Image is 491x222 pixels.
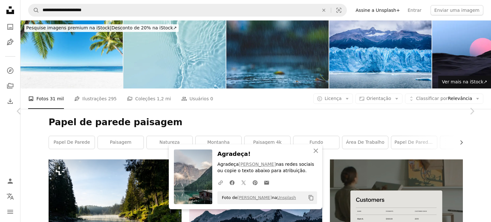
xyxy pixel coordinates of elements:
[217,161,317,174] p: Agradeça nas redes sociais ou copie o texto abaixo para atribuição.
[245,136,290,149] a: Paisagem 4k
[431,5,483,15] button: Enviar uma imagem
[416,96,448,101] span: Classificar por
[239,162,276,167] a: [PERSON_NAME]
[49,136,95,149] a: papel de parede
[324,96,341,101] span: Licença
[317,4,331,16] button: Limpar
[20,20,183,36] a: Pesquise imagens premium na iStock|Desconto de 20% na iStock↗
[293,136,339,149] a: fundo
[416,96,472,102] span: Relevância
[26,25,112,30] span: Pesquise imagens premium na iStock |
[355,94,402,104] button: Orientação
[28,4,39,16] button: Pesquise na Unsplash
[217,149,317,159] h3: Agradeça!
[440,136,486,149] a: céu
[313,94,353,104] button: Licença
[249,176,261,189] a: Compartilhar no Pinterest
[108,95,117,102] span: 295
[49,117,463,128] h1: Papel de parede paisagem
[367,96,391,101] span: Orientação
[127,88,171,109] a: Coleções 1,2 mi
[147,136,192,149] a: natureza
[74,88,117,109] a: Ilustrações 295
[4,80,17,92] a: Coleções
[20,20,123,88] img: Palmeiras e fundo de praia tropical
[4,205,17,218] button: Menu
[453,80,491,142] a: Próximo
[49,201,182,206] a: um corpo de água cercado por árvores em um dia ensolarado
[391,136,437,149] a: papel de parede da natureza
[226,176,238,189] a: Compartilhar no Facebook
[456,136,463,149] button: rolar lista para a direita
[277,195,296,200] a: Unsplash
[261,176,272,189] a: Compartilhar por e-mail
[219,193,296,203] span: Foto de na
[196,136,241,149] a: montanha
[405,94,483,104] button: Classificar porRelevância
[306,192,316,203] button: Copiar para a área de transferência
[404,5,425,15] a: Entrar
[226,20,329,88] img: Gotas de chuva no asfalto. Chuva. Tempo chuvoso. Aguaceiro
[331,4,347,16] button: Pesquisa visual
[438,76,491,88] a: Ver mais na iStock↗
[123,20,226,88] img: abstract blue green water wave, natural swirl pattern texture, background photography
[4,64,17,77] a: Explorar
[4,20,17,33] a: Fotos
[352,5,404,15] a: Assine a Unsplash+
[28,4,347,17] form: Pesquise conteúdo visual em todo o site
[238,176,249,189] a: Compartilhar no Twitter
[181,88,213,109] a: Usuários 0
[210,95,213,102] span: 0
[24,24,179,32] div: Desconto de 20% na iStock ↗
[442,79,487,84] span: Ver mais na iStock ↗
[157,95,171,102] span: 1,2 mi
[329,20,432,88] img: Visão de perto de icebergs glaciares cinzentos, geleira Perito Moreno, Patagônia, Argentina
[4,175,17,188] a: Entrar / Cadastrar-se
[237,195,272,200] a: [PERSON_NAME]
[98,136,144,149] a: paisagem
[342,136,388,149] a: área de trabalho
[4,36,17,49] a: Ilustrações
[4,190,17,203] button: Idioma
